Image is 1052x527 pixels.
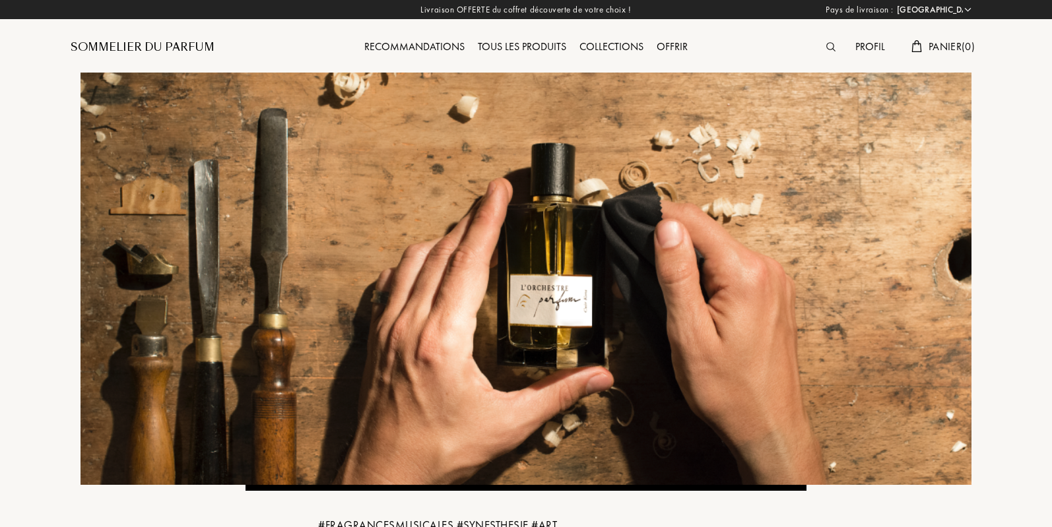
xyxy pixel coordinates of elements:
div: Offrir [650,39,694,56]
span: Panier ( 0 ) [929,40,975,53]
a: Sommelier du Parfum [71,40,214,55]
div: Collections [573,39,650,56]
span: Pays de livraison : [826,3,894,16]
div: Profil [849,39,892,56]
a: Offrir [650,40,694,53]
img: cart.svg [911,40,922,52]
img: L Orchestre Parfum Banner [81,73,971,485]
a: Tous les produits [471,40,573,53]
div: Tous les produits [471,39,573,56]
a: Recommandations [358,40,471,53]
a: Collections [573,40,650,53]
div: Recommandations [358,39,471,56]
img: search_icn.svg [826,42,836,51]
a: Profil [849,40,892,53]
